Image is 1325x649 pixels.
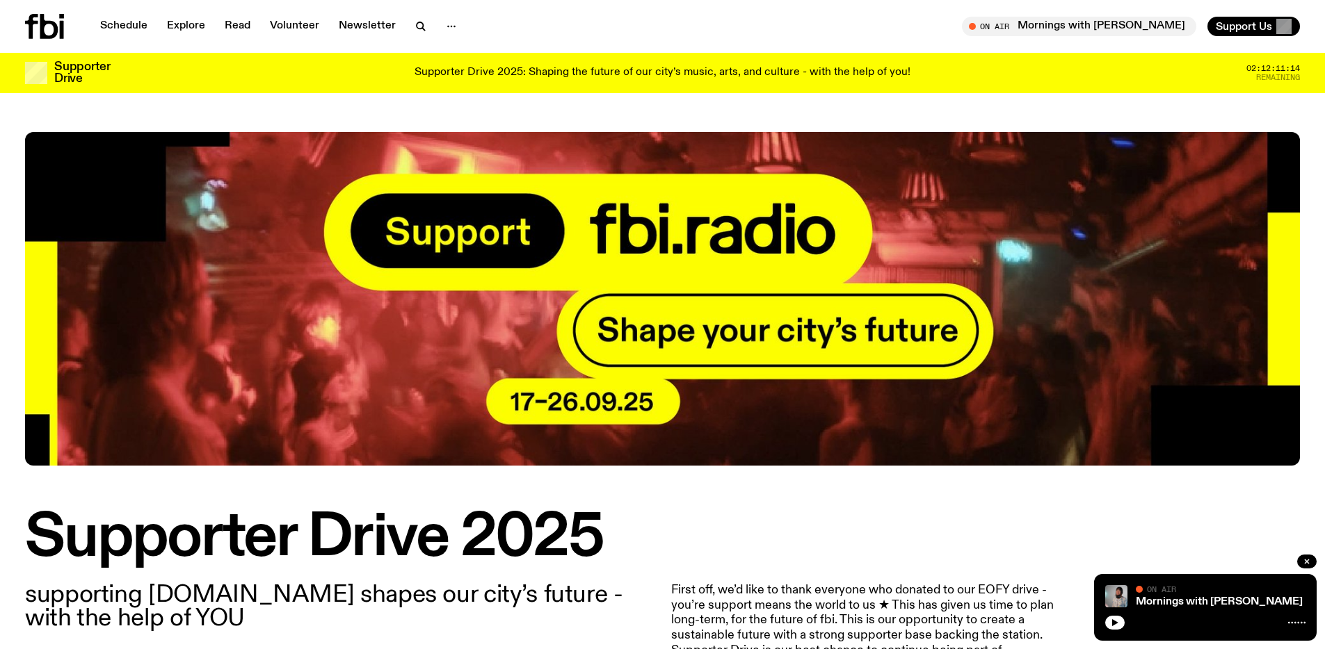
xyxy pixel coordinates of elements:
span: On Air [1147,584,1176,593]
span: Remaining [1256,74,1300,81]
h1: Supporter Drive 2025 [25,510,1300,566]
button: On AirMornings with [PERSON_NAME] [962,17,1196,36]
a: Volunteer [262,17,328,36]
img: Kana Frazer is smiling at the camera with her head tilted slightly to her left. She wears big bla... [1105,585,1127,607]
a: Explore [159,17,214,36]
p: Supporter Drive 2025: Shaping the future of our city’s music, arts, and culture - with the help o... [415,67,910,79]
span: Support Us [1216,20,1272,33]
a: Read [216,17,259,36]
span: 02:12:11:14 [1246,65,1300,72]
h3: Supporter Drive [54,61,110,85]
p: supporting [DOMAIN_NAME] shapes our city’s future - with the help of YOU [25,583,655,630]
a: Newsletter [330,17,404,36]
a: Schedule [92,17,156,36]
a: Mornings with [PERSON_NAME] [1136,596,1303,607]
button: Support Us [1207,17,1300,36]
